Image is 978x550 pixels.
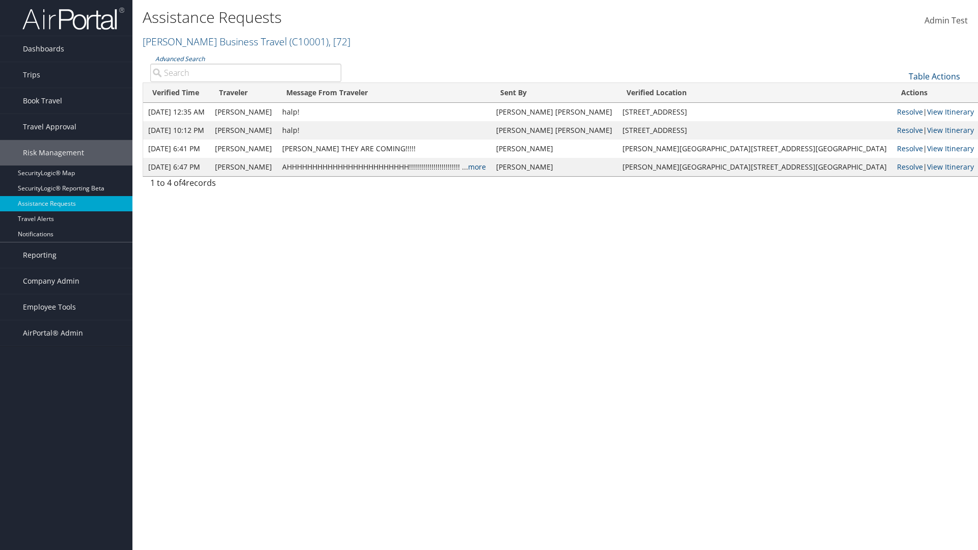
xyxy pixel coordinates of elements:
span: Risk Management [23,140,84,166]
a: Admin Test [925,5,968,37]
td: [PERSON_NAME] [491,140,617,158]
span: Company Admin [23,268,79,294]
td: [PERSON_NAME] [PERSON_NAME] [491,121,617,140]
th: Sent By: activate to sort column ascending [491,83,617,103]
td: [PERSON_NAME] [491,158,617,176]
td: [DATE] 10:12 PM [143,121,210,140]
span: Trips [23,62,40,88]
td: [PERSON_NAME] [PERSON_NAME] [491,103,617,121]
td: [PERSON_NAME][GEOGRAPHIC_DATA][STREET_ADDRESS][GEOGRAPHIC_DATA] [617,158,892,176]
th: Verified Location: activate to sort column ascending [617,83,892,103]
a: View Itinerary [927,144,974,153]
span: Book Travel [23,88,62,114]
a: Resolve [897,144,923,153]
a: View Itinerary [927,125,974,135]
td: [STREET_ADDRESS] [617,121,892,140]
th: Message From Traveler: activate to sort column ascending [277,83,491,103]
td: [PERSON_NAME] [210,103,277,121]
a: Resolve [897,125,923,135]
td: halp! [277,103,491,121]
a: Resolve [897,162,923,172]
span: , [ 72 ] [329,35,350,48]
td: [DATE] 12:35 AM [143,103,210,121]
span: ( C10001 ) [289,35,329,48]
a: [PERSON_NAME] Business Travel [143,35,350,48]
td: [DATE] 6:47 PM [143,158,210,176]
td: [PERSON_NAME] [210,140,277,158]
a: Table Actions [909,71,960,82]
span: AirPortal® Admin [23,320,83,346]
input: Advanced Search [150,64,341,82]
th: Traveler: activate to sort column ascending [210,83,277,103]
h1: Assistance Requests [143,7,693,28]
img: airportal-logo.png [22,7,124,31]
td: [PERSON_NAME] [210,158,277,176]
span: Travel Approval [23,114,76,140]
div: 1 to 4 of records [150,177,341,194]
a: View Itinerary [927,107,974,117]
span: Dashboards [23,36,64,62]
td: [STREET_ADDRESS] [617,103,892,121]
td: [DATE] 6:41 PM [143,140,210,158]
td: halp! [277,121,491,140]
span: Reporting [23,242,57,268]
a: Advanced Search [155,54,205,63]
td: [PERSON_NAME][GEOGRAPHIC_DATA][STREET_ADDRESS][GEOGRAPHIC_DATA] [617,140,892,158]
span: Admin Test [925,15,968,26]
span: 4 [181,177,186,188]
td: [PERSON_NAME] [210,121,277,140]
a: more [468,162,486,172]
span: Employee Tools [23,294,76,320]
td: [PERSON_NAME] THEY ARE COMING!!!!! [277,140,491,158]
a: Resolve [897,107,923,117]
td: AHHHHHHHHHHHHHHHHHHHHHHHH!!!!!!!!!!!!!!!!!!!!!!!!! ... [277,158,491,176]
a: View Itinerary [927,162,974,172]
th: Verified Time: activate to sort column ascending [143,83,210,103]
